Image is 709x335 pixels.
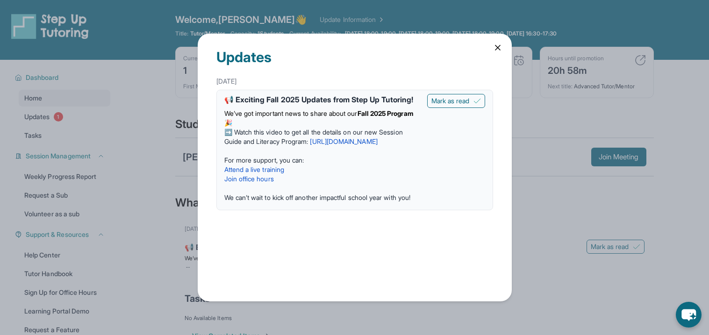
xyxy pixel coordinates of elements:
div: [DATE] [216,73,493,90]
a: Attend a live training [224,165,285,173]
p: ➡️ Watch this video to get all the details on our new Session Guide and Literacy Program: [224,128,420,146]
span: We’ve got important news to share about our [224,109,358,117]
div: Updates [216,34,493,73]
button: chat-button [676,302,702,328]
span: For more support, you can: [224,156,304,164]
a: [URL][DOMAIN_NAME] [310,137,377,145]
p: We can’t wait to kick off another impactful school year with you! [224,193,420,202]
img: Mark as read [473,97,481,105]
a: Join office hours [224,175,274,183]
span: 🎉 [224,119,232,127]
strong: Fall 2025 Program [358,109,413,117]
span: Mark as read [431,96,470,106]
div: 📢 Exciting Fall 2025 Updates from Step Up Tutoring! [224,94,420,105]
button: Mark as read [427,94,485,108]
